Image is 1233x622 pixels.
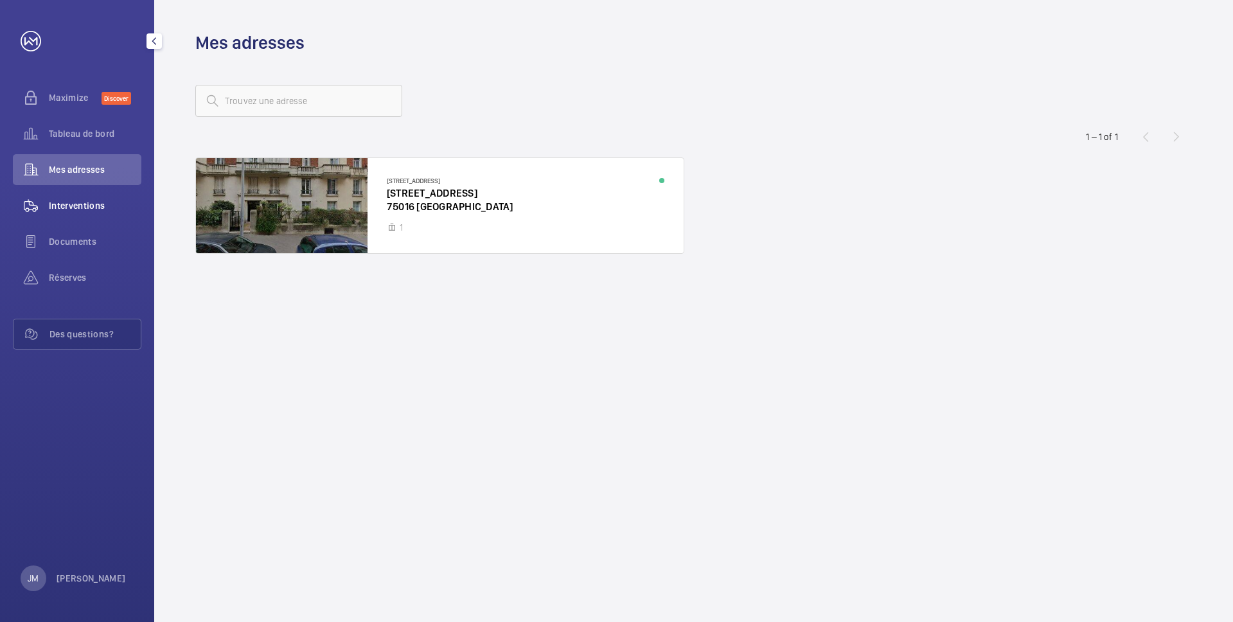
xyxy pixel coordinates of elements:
[49,163,141,176] span: Mes adresses
[195,85,402,117] input: Trouvez une adresse
[49,91,102,104] span: Maximize
[49,235,141,248] span: Documents
[49,271,141,284] span: Réserves
[102,92,131,105] span: Discover
[49,328,141,341] span: Des questions?
[28,572,39,585] p: JM
[57,572,126,585] p: [PERSON_NAME]
[49,199,141,212] span: Interventions
[49,127,141,140] span: Tableau de bord
[1086,130,1118,143] div: 1 – 1 of 1
[195,31,305,55] h1: Mes adresses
